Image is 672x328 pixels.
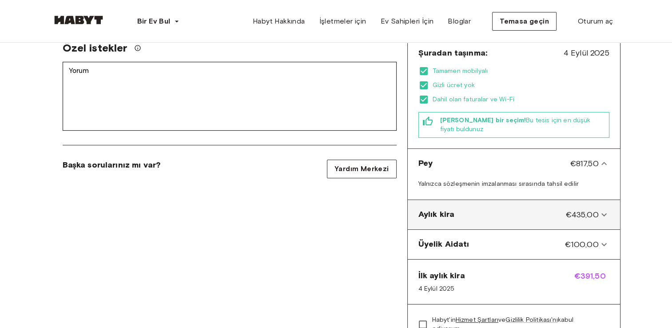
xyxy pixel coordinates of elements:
[411,204,616,226] div: Aylık kira€435,00
[411,233,616,256] div: Üyelik Aidatı€100,00
[505,316,557,324] a: Gizlilik Politikası'nı
[52,16,105,24] img: Habyt (Habyt)
[373,12,441,30] a: Ev Sahipleri İçin
[492,12,557,31] button: Temasa geçin
[565,239,598,250] span: €100,00
[440,116,526,124] b: [PERSON_NAME] bir seçim!
[418,209,455,220] span: Aylık kira
[418,158,433,169] span: Pey
[380,16,433,27] span: Ev Sahipleri İçin
[137,16,171,27] span: Bir Ev Bul
[578,16,613,27] span: Oturum aç
[565,209,598,220] span: €435,00
[570,158,598,169] span: €817,50
[433,81,609,90] span: Gizli ücret yok
[433,95,609,104] span: Dahil olan faturalar ve Wi-Fi
[500,16,549,27] span: Temasa geçin
[63,62,397,131] div: Yorum
[253,16,305,27] span: Habyt Hakkında
[63,41,127,55] span: Özel istekler
[319,16,366,27] span: İşletmeler için
[441,12,478,30] a: Bloglar
[418,48,487,58] span: Şuradan taşınma:
[63,160,161,170] span: Başka sorularınız mı var?
[130,12,187,30] button: Bir Ev Bul
[411,175,616,196] div: Pey€817,50
[571,12,620,30] a: Oturum aç
[433,67,609,76] span: Tamamen mobilyalı
[418,270,465,281] span: İlk aylık kira
[440,116,605,134] span: Bu tesis için en düşük fiyatı buldunuz
[564,47,609,59] span: 4 Eylül 2025
[334,164,389,174] span: Yardım Merkezi
[574,270,609,293] span: €391,50
[418,180,579,188] span: Yalnızca sözleşmenin imzalanması sırasında tahsil edilir
[411,152,616,175] div: Pey€817,50
[418,284,465,293] span: 4 Eylül 2025
[312,12,373,30] a: İşletmeler için
[134,44,141,52] svg: İsteğinizi yerine getirmek için elimizden gelenin en iyisini yapacağız, ancak bunun mümkün olacağ...
[246,12,312,30] a: Habyt Hakkında
[418,239,469,250] span: Üyelik Aidatı
[448,16,471,27] span: Bloglar
[327,160,397,178] a: Yardım Merkezi
[456,316,498,324] a: Hizmet Şartları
